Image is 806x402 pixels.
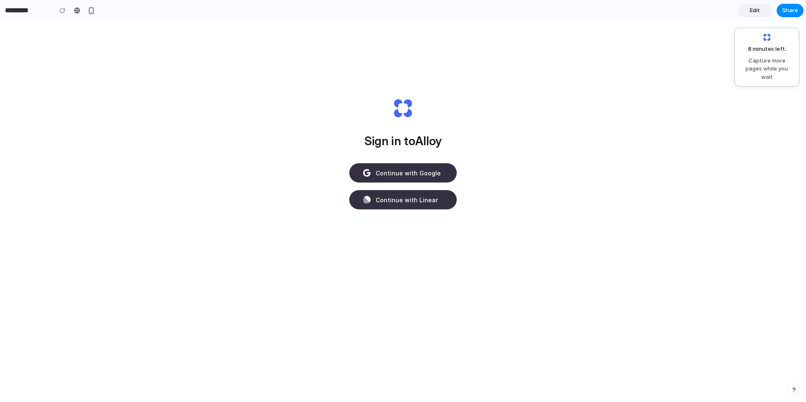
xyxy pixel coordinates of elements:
span: Continue another way [370,201,436,210]
button: Continue another way [349,196,457,215]
span: Continue with Linear [376,175,438,183]
span: Share [782,6,798,15]
span: Capture more pages while you wait [740,57,794,81]
span: Continue with Google [376,148,441,157]
button: Continue with Linear [349,169,457,188]
a: Edit [738,4,772,17]
span: 8 minutes left .. [742,45,788,53]
h2: Sign in to Alloy [364,113,442,128]
button: Share [777,4,803,17]
span: Edit [750,6,760,15]
button: Continue with Google [349,142,457,162]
